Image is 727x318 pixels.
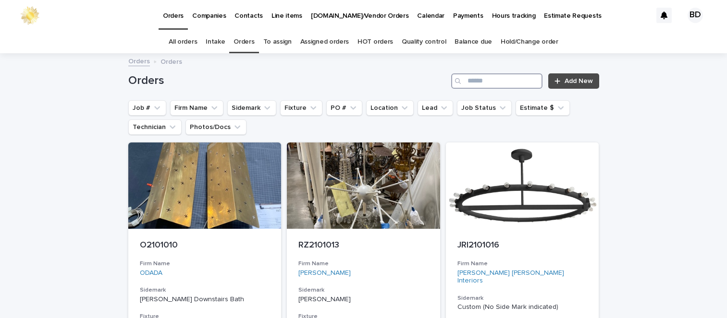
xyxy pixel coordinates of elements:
button: Lead [418,100,453,116]
h3: Sidemark [298,286,429,294]
button: Location [366,100,414,116]
div: BD [688,8,703,23]
p: O2101010 [140,240,270,251]
p: [PERSON_NAME] [298,295,429,304]
a: ODADA [140,269,162,277]
h3: Firm Name [298,260,429,268]
a: Quality control [402,31,446,53]
p: Custom (No Side Mark indicated) [457,303,588,311]
button: Firm Name [170,100,223,116]
h3: Sidemark [140,286,270,294]
h1: Orders [128,74,448,88]
a: All orders [169,31,197,53]
button: Sidemark [227,100,276,116]
a: Hold/Change order [501,31,558,53]
button: PO # [326,100,362,116]
a: HOT orders [357,31,393,53]
a: Intake [206,31,225,53]
a: Balance due [455,31,492,53]
a: [PERSON_NAME] [298,269,351,277]
span: Add New [565,78,593,84]
a: Add New [548,73,599,89]
h3: Sidemark [457,294,588,302]
a: Orders [128,55,150,66]
button: Photos/Docs [185,119,246,135]
button: Fixture [280,100,322,116]
p: JRI2101016 [457,240,588,251]
p: [PERSON_NAME] Downstairs Bath [140,295,270,304]
button: Job # [128,100,166,116]
h3: Firm Name [457,260,588,268]
p: RZ2101013 [298,240,429,251]
h3: Firm Name [140,260,270,268]
a: Assigned orders [300,31,349,53]
input: Search [451,73,542,89]
button: Estimate $ [516,100,570,116]
button: Technician [128,119,182,135]
a: To assign [263,31,292,53]
a: Orders [234,31,254,53]
img: 0ffKfDbyRa2Iv8hnaAqg [19,6,40,25]
p: Orders [160,56,182,66]
a: [PERSON_NAME] [PERSON_NAME] Interiors [457,269,588,285]
button: Job Status [457,100,512,116]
